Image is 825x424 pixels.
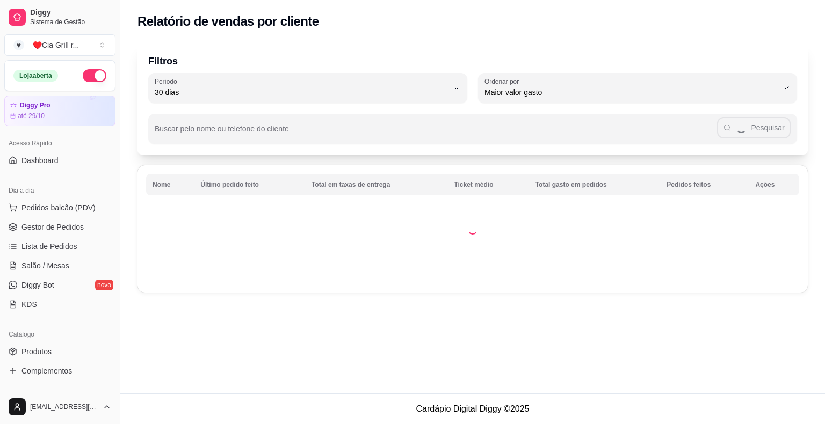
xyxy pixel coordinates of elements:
[21,346,52,357] span: Produtos
[4,257,115,274] a: Salão / Mesas
[4,343,115,360] a: Produtos
[484,77,523,86] label: Ordenar por
[4,218,115,236] a: Gestor de Pedidos
[155,87,448,98] span: 30 dias
[4,152,115,169] a: Dashboard
[21,241,77,252] span: Lista de Pedidos
[18,112,45,120] article: até 29/10
[155,128,717,138] input: Buscar pelo nome ou telefone do cliente
[148,54,797,69] p: Filtros
[30,18,111,26] span: Sistema de Gestão
[33,40,79,50] div: ♥️Cia Grill r ...
[21,280,54,290] span: Diggy Bot
[13,40,24,50] span: ♥
[4,135,115,152] div: Acesso Rápido
[13,70,58,82] div: Loja aberta
[30,403,98,411] span: [EMAIL_ADDRESS][DOMAIN_NAME]
[4,326,115,343] div: Catálogo
[4,362,115,379] a: Complementos
[21,260,69,271] span: Salão / Mesas
[21,155,59,166] span: Dashboard
[467,224,478,235] div: Loading
[148,73,467,103] button: Período30 dias
[21,365,72,376] span: Complementos
[21,299,37,310] span: KDS
[4,296,115,313] a: KDS
[21,202,96,213] span: Pedidos balcão (PDV)
[484,87,778,98] span: Maior valor gasto
[120,393,825,424] footer: Cardápio Digital Diggy © 2025
[4,182,115,199] div: Dia a dia
[83,69,106,82] button: Alterar Status
[4,238,115,255] a: Lista de Pedidos
[4,276,115,294] a: Diggy Botnovo
[4,34,115,56] button: Select a team
[20,101,50,109] article: Diggy Pro
[155,77,180,86] label: Período
[30,8,111,18] span: Diggy
[4,199,115,216] button: Pedidos balcão (PDV)
[21,222,84,232] span: Gestor de Pedidos
[478,73,797,103] button: Ordenar porMaior valor gasto
[4,96,115,126] a: Diggy Proaté 29/10
[4,4,115,30] a: DiggySistema de Gestão
[4,394,115,420] button: [EMAIL_ADDRESS][DOMAIN_NAME]
[137,13,319,30] h2: Relatório de vendas por cliente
